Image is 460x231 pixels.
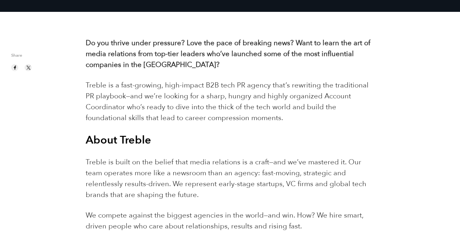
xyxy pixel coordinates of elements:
b: Do you thrive under pressure? Love the pace of breaking news? Want to learn the art of media rela... [86,38,370,70]
span: Share [11,54,76,61]
span: Treble is a fast-growing, high-impact B2B tech PR agency that’s rewriting the traditional PR play... [86,80,369,123]
b: About Treble [86,133,151,147]
span: We compete against the biggest agencies in the world—and win. How? We hire smart, driven people w... [86,210,363,231]
img: facebook sharing button [12,65,18,70]
span: Treble is built on the belief that media relations is a craft—and we’ve mastered it. Our team ope... [86,157,366,200]
img: twitter sharing button [26,65,31,70]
